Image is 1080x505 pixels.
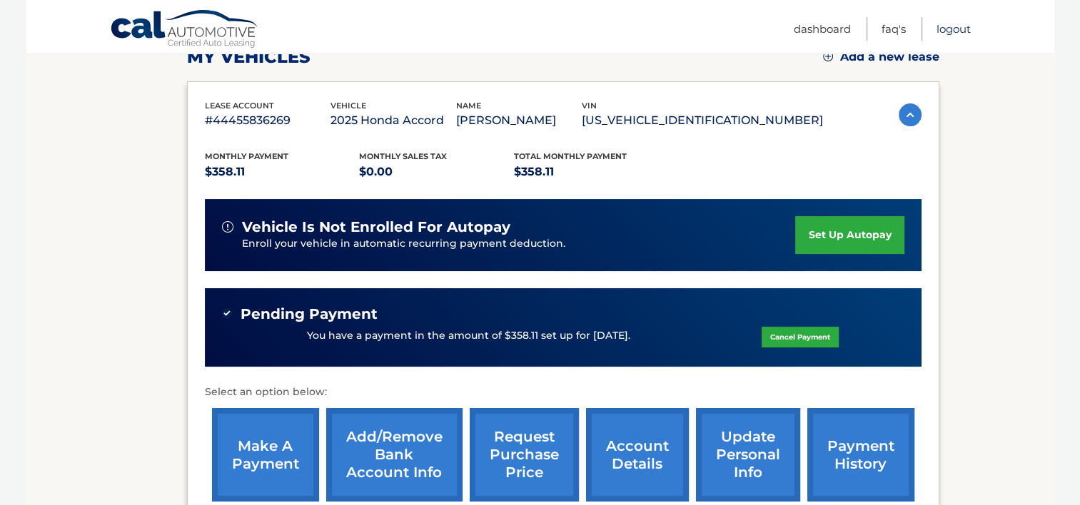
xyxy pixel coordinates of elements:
span: vin [582,101,597,111]
a: Cancel Payment [762,327,839,347]
span: Total Monthly Payment [514,151,627,161]
p: $358.11 [514,162,669,182]
a: account details [586,408,689,501]
p: 2025 Honda Accord [330,111,456,131]
a: Cal Automotive [110,9,260,51]
p: $358.11 [205,162,360,182]
img: alert-white.svg [222,221,233,233]
a: Add/Remove bank account info [326,408,463,501]
span: lease account [205,101,274,111]
span: name [456,101,481,111]
img: add.svg [823,51,833,61]
a: Add a new lease [823,50,939,64]
img: accordion-active.svg [899,103,922,126]
p: #44455836269 [205,111,330,131]
span: Monthly Payment [205,151,288,161]
h2: my vehicles [187,46,311,68]
span: vehicle is not enrolled for autopay [242,218,510,236]
span: Monthly sales Tax [359,151,447,161]
a: set up autopay [795,216,904,254]
p: Enroll your vehicle in automatic recurring payment deduction. [242,236,796,252]
img: check-green.svg [222,308,232,318]
p: You have a payment in the amount of $358.11 set up for [DATE]. [307,328,630,344]
a: Logout [937,17,971,41]
a: FAQ's [882,17,906,41]
a: payment history [807,408,914,501]
a: update personal info [696,408,800,501]
p: $0.00 [359,162,514,182]
p: [US_VEHICLE_IDENTIFICATION_NUMBER] [582,111,823,131]
a: Dashboard [794,17,851,41]
p: Select an option below: [205,384,922,401]
a: request purchase price [470,408,579,501]
p: [PERSON_NAME] [456,111,582,131]
a: make a payment [212,408,319,501]
span: Pending Payment [241,305,378,323]
span: vehicle [330,101,366,111]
